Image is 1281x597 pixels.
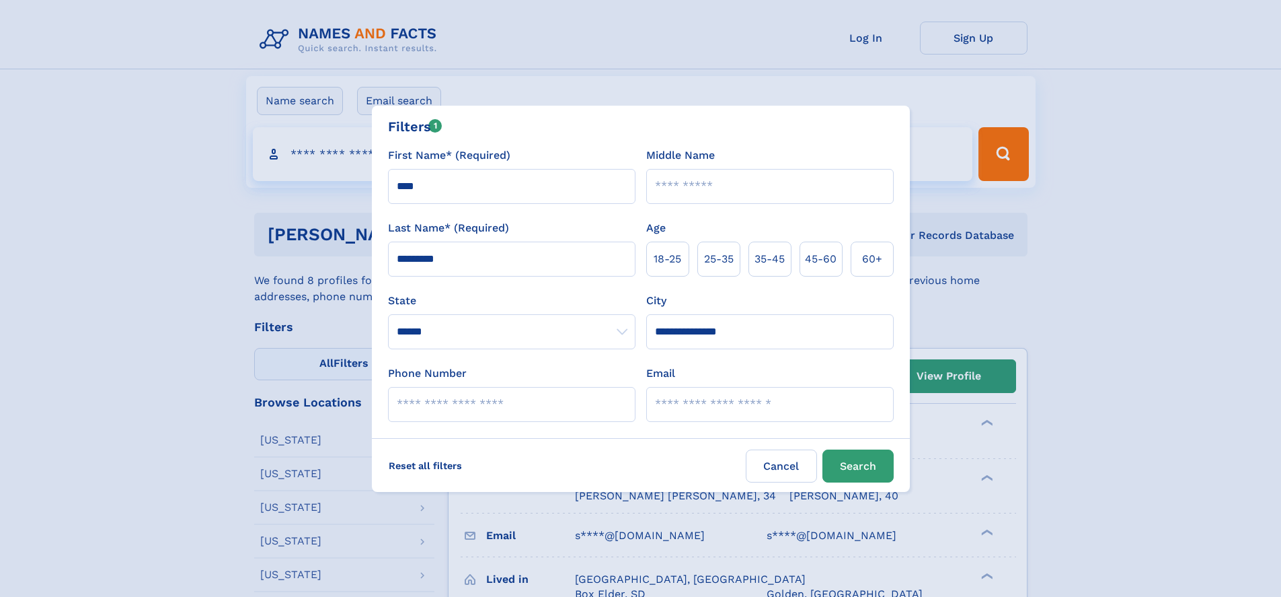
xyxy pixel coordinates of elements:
label: Age [646,220,666,236]
label: Email [646,365,675,382]
button: Search [822,450,894,483]
label: Cancel [746,450,817,483]
label: Last Name* (Required) [388,220,509,236]
label: Phone Number [388,365,467,382]
div: Filters [388,116,442,137]
span: 60+ [862,251,882,267]
label: Middle Name [646,147,715,164]
span: 18‑25 [654,251,681,267]
span: 35‑45 [754,251,785,267]
label: First Name* (Required) [388,147,510,164]
label: Reset all filters [380,450,471,482]
label: State [388,293,635,309]
span: 25‑35 [704,251,734,267]
span: 45‑60 [805,251,837,267]
label: City [646,293,666,309]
